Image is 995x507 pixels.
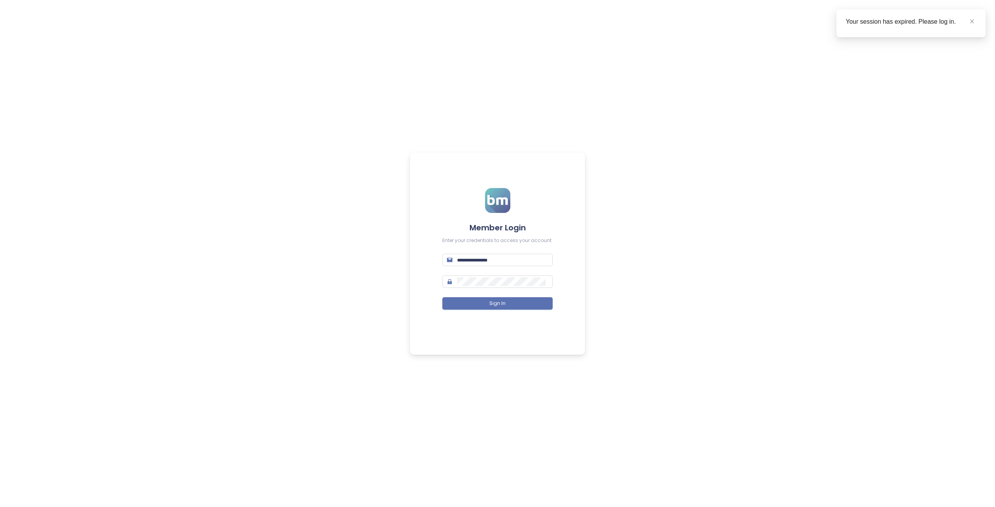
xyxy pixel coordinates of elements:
[846,17,976,26] div: Your session has expired. Please log in.
[969,19,975,24] span: close
[489,300,506,307] span: Sign In
[442,237,553,244] div: Enter your credentials to access your account.
[447,257,452,263] span: mail
[442,222,553,233] h4: Member Login
[442,297,553,310] button: Sign In
[447,279,452,284] span: lock
[485,188,510,213] img: logo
